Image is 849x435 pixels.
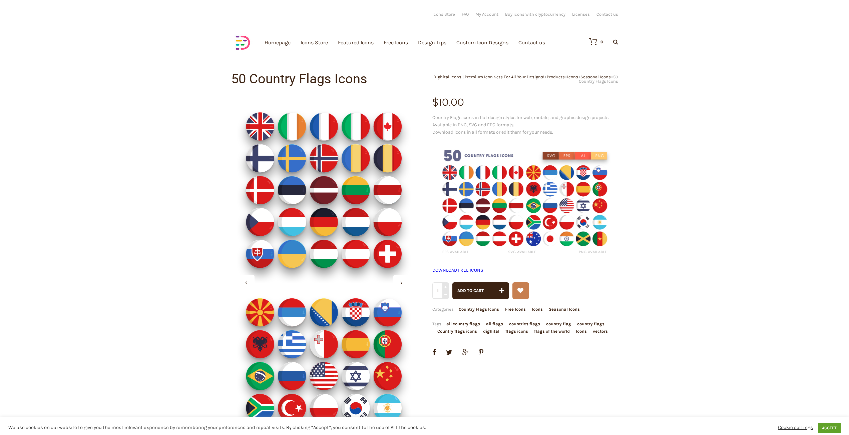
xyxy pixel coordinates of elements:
a: ACCEPT [818,423,841,433]
img: Country-Flags-Icons_ Shop-2 [231,97,417,283]
a: FAQ [462,12,469,16]
a: Products [547,74,565,79]
div: 0 [600,40,603,44]
span: Add to cart [457,288,484,293]
a: Contact us [518,6,545,79]
span: $ [432,96,438,108]
a: Icons [567,74,578,79]
a: Free Icons [384,6,408,79]
a: Licenses [572,12,590,16]
a: Seasonal Icons [580,74,611,79]
span: 50 Country Flags Icons [579,74,618,84]
a: Icons Store [432,12,455,16]
a: Custom Icon Designs [456,6,508,79]
div: > > > > [425,75,618,83]
button: Add to cart [452,282,509,299]
a: Icons Store [301,6,328,79]
a: Homepage [265,6,291,79]
a: Design Tips [418,6,446,79]
a: Cookie settings [778,425,813,431]
a: Contact us [596,12,618,16]
a: Dighital Icons | Premium Icon Sets For All Your Designs! [433,74,544,79]
bdi: 10.00 [432,96,464,108]
div: We use cookies on our website to give you the most relevant experience by remembering your prefer... [8,425,591,431]
a: Buy icons with cryptocurrency [505,12,565,16]
a: My Account [475,12,498,16]
h1: 50 Country Flags Icons [231,72,425,86]
a: Featured Icons [338,6,374,79]
a: 0 [582,38,603,46]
